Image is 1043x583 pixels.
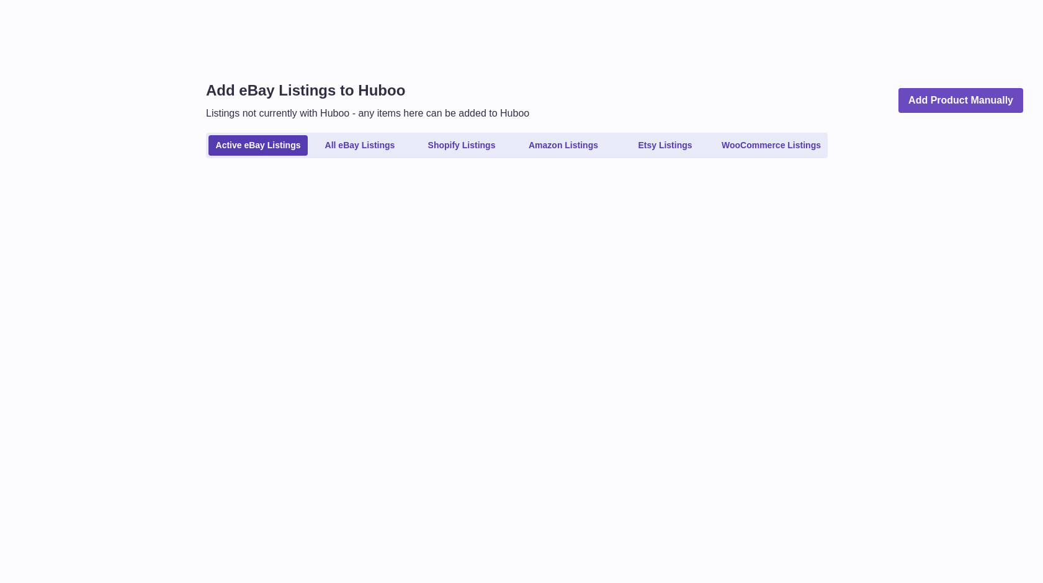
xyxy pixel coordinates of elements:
a: WooCommerce Listings [717,135,825,156]
a: Shopify Listings [412,135,511,156]
a: Add Product Manually [898,88,1023,113]
a: Etsy Listings [616,135,715,156]
h1: Add eBay Listings to Huboo [206,81,529,100]
a: Active eBay Listings [208,135,308,156]
p: Listings not currently with Huboo - any items here can be added to Huboo [206,107,529,120]
a: All eBay Listings [310,135,410,156]
a: Amazon Listings [514,135,613,156]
